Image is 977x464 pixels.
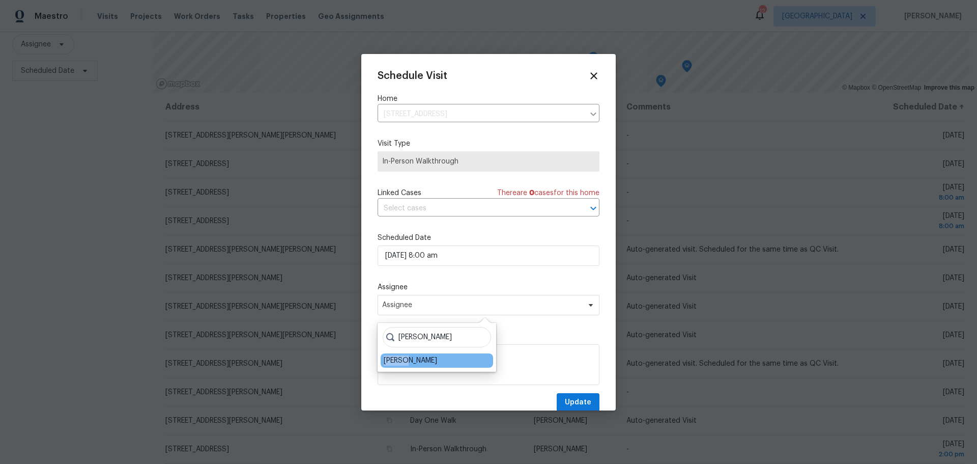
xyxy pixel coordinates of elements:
[557,393,599,412] button: Update
[378,188,421,198] span: Linked Cases
[382,301,582,309] span: Assignee
[565,396,591,409] span: Update
[384,356,437,366] div: [PERSON_NAME]
[378,233,599,243] label: Scheduled Date
[529,189,534,197] span: 0
[378,94,599,104] label: Home
[378,106,584,122] input: Enter in an address
[378,139,599,149] label: Visit Type
[378,282,599,292] label: Assignee
[378,71,447,81] span: Schedule Visit
[378,201,571,216] input: Select cases
[497,188,599,198] span: There are case s for this home
[586,201,600,215] button: Open
[378,245,599,266] input: M/D/YYYY
[382,156,595,167] span: In-Person Walkthrough
[588,70,599,81] span: Close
